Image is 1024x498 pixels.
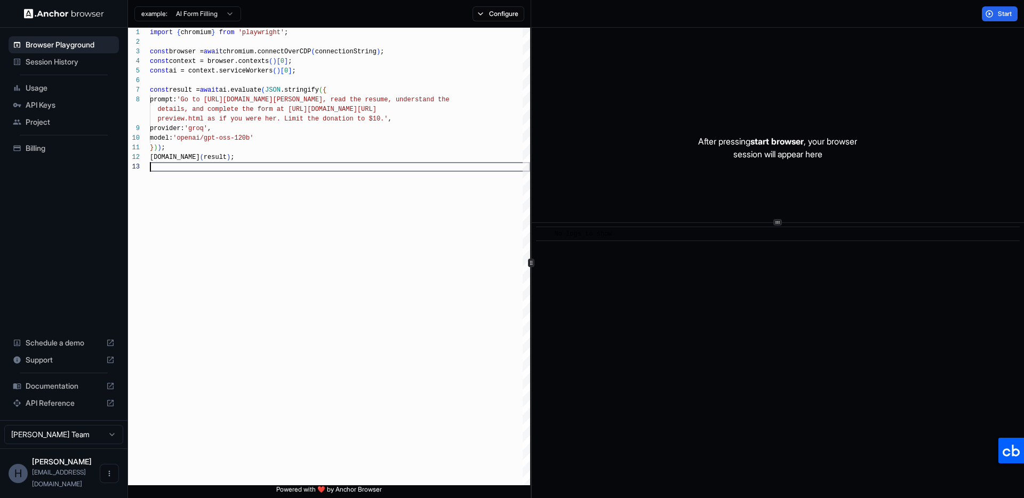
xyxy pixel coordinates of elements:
span: Hung Hoang [32,457,92,466]
span: [ [281,67,284,75]
span: Project [26,117,115,127]
span: await [204,48,223,55]
span: JSON [265,86,281,94]
span: ] [288,67,292,75]
div: 5 [128,66,140,76]
span: ( [261,86,265,94]
div: Billing [9,140,119,157]
span: ) [154,144,157,151]
span: hung@zalos.io [32,468,86,488]
div: Session History [9,53,119,70]
div: 12 [128,152,140,162]
span: ; [292,67,295,75]
span: const [150,86,169,94]
span: n to $10.' [349,115,388,123]
span: 'playwright' [238,29,284,36]
span: ( [311,48,315,55]
div: API Keys [9,97,119,114]
div: Project [9,114,119,131]
span: result = [169,86,200,94]
span: ( [273,67,276,75]
span: browser = [169,48,204,55]
button: Start [982,6,1018,21]
div: Usage [9,79,119,97]
span: chromium [181,29,212,36]
span: .stringify [281,86,319,94]
span: prompt: [150,96,177,103]
span: 'openai/gpt-oss-120b' [173,134,253,142]
span: example: [141,10,167,18]
span: Session History [26,57,115,67]
span: await [200,86,219,94]
div: 2 [128,37,140,47]
span: import [150,29,173,36]
div: 8 [128,95,140,105]
span: ​ [541,229,547,239]
span: [DOMAIN_NAME][URL] [307,106,377,113]
button: Configure [473,6,524,21]
span: provider: [150,125,185,132]
span: ) [377,48,380,55]
span: from [219,29,235,36]
span: [DOMAIN_NAME] [150,154,200,161]
span: ( [200,154,204,161]
span: ai.evaluate [219,86,261,94]
span: ) [157,144,161,151]
div: 3 [128,47,140,57]
div: Documentation [9,377,119,395]
span: ) [227,154,230,161]
span: ( [269,58,273,65]
button: Open menu [100,464,119,483]
span: const [150,48,169,55]
span: const [150,67,169,75]
span: Browser Playground [26,39,115,50]
span: context = browser.contexts [169,58,269,65]
span: connectionString [315,48,377,55]
span: ] [284,58,288,65]
span: Start [998,10,1013,18]
span: ; [288,58,292,65]
span: 0 [281,58,284,65]
span: , [388,115,391,123]
span: API Reference [26,398,102,408]
span: Billing [26,143,115,154]
span: ) [277,67,281,75]
span: details, and complete the form at [URL] [157,106,307,113]
span: ; [230,154,234,161]
p: After pressing , your browser session will appear here [698,135,857,160]
div: 11 [128,143,140,152]
span: result [204,154,227,161]
span: { [323,86,326,94]
span: chromium.connectOverCDP [223,48,311,55]
span: ai = context.serviceWorkers [169,67,273,75]
span: No logs to show [555,230,612,238]
span: ) [273,58,276,65]
span: start browser [750,136,804,147]
span: 0 [284,67,288,75]
span: Documentation [26,381,102,391]
div: Support [9,351,119,368]
div: H [9,464,28,483]
div: 10 [128,133,140,143]
span: ; [162,144,165,151]
span: const [150,58,169,65]
div: 9 [128,124,140,133]
span: Powered with ❤️ by Anchor Browser [276,485,382,498]
div: Browser Playground [9,36,119,53]
span: model: [150,134,173,142]
span: 'groq' [185,125,207,132]
span: ad the resume, understand the [338,96,450,103]
img: Anchor Logo [24,9,104,19]
span: Support [26,355,102,365]
div: API Reference [9,395,119,412]
span: ; [380,48,384,55]
span: [ [277,58,281,65]
span: ; [284,29,288,36]
div: 7 [128,85,140,95]
span: Usage [26,83,115,93]
span: } [211,29,215,36]
div: Schedule a demo [9,334,119,351]
span: API Keys [26,100,115,110]
span: { [177,29,180,36]
div: 4 [128,57,140,66]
